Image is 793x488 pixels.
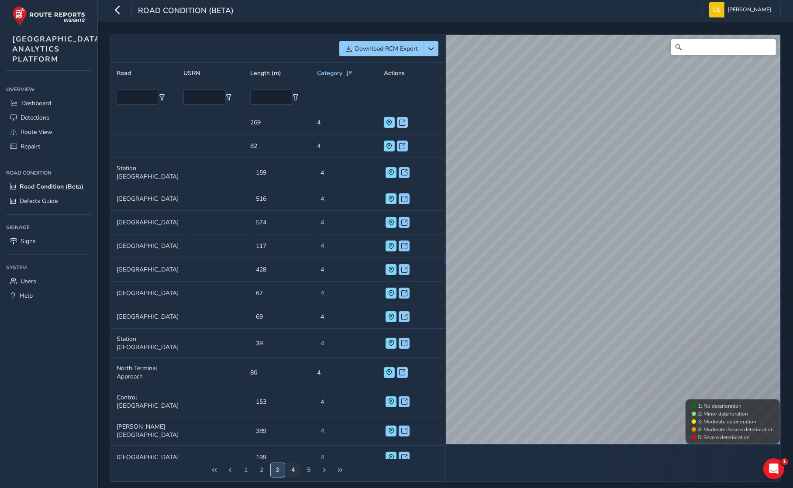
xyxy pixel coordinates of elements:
[6,234,91,248] a: Signs
[355,45,418,53] span: Download RCM Export
[446,35,780,445] canvas: Map
[698,418,756,425] span: 3: Moderate deterioration
[698,410,748,417] span: 2: Minor deterioration
[250,329,315,358] td: 39
[250,69,281,77] span: Length (m)
[315,305,380,329] td: 4
[6,166,91,179] div: Road Condition
[293,94,299,100] button: Filter
[6,179,91,194] a: Road Condition (Beta)
[709,2,724,17] img: diamond-layout
[250,305,315,329] td: 69
[110,305,185,329] td: [GEOGRAPHIC_DATA]
[250,282,315,305] td: 67
[250,234,315,258] td: 117
[334,463,348,477] button: Last Page
[6,289,91,303] a: Help
[318,463,332,477] button: Next Page
[698,402,741,409] span: 1: No deterioration
[159,94,165,100] button: Filter
[21,128,52,136] span: Route View
[6,96,91,110] a: Dashboard
[239,463,253,477] button: Page 2
[317,69,342,77] span: Category
[709,2,774,17] button: [PERSON_NAME]
[244,134,311,158] td: 82
[6,274,91,289] a: Users
[698,434,750,441] span: 5: Severe deterioration
[21,142,41,151] span: Repairs
[781,458,788,465] span: 1
[315,282,380,305] td: 4
[315,158,380,187] td: 4
[250,158,315,187] td: 159
[110,187,185,211] td: [GEOGRAPHIC_DATA]
[110,282,185,305] td: [GEOGRAPHIC_DATA]
[384,69,405,77] span: Actions
[255,463,269,477] button: Page 3
[110,158,185,187] td: Station [GEOGRAPHIC_DATA]
[21,99,51,107] span: Dashboard
[6,125,91,139] a: Route View
[110,446,185,469] td: [GEOGRAPHIC_DATA]
[763,458,784,479] iframe: Intercom live chat
[250,187,315,211] td: 516
[110,329,185,358] td: Station [GEOGRAPHIC_DATA]
[6,110,91,125] a: Detections
[311,111,378,134] td: 4
[315,416,380,446] td: 4
[224,463,238,477] button: Previous Page
[226,94,232,100] button: Filter
[671,39,776,55] input: Search
[250,416,315,446] td: 389
[250,211,315,234] td: 574
[271,463,285,477] button: Page 4
[315,211,380,234] td: 4
[21,237,36,245] span: Signs
[117,69,131,77] span: Road
[110,358,177,387] td: North Terminal Approach
[20,182,83,191] span: Road Condition (Beta)
[250,258,315,282] td: 428
[244,358,311,387] td: 86
[12,34,104,64] span: [GEOGRAPHIC_DATA] ANALYTICS PLATFORM
[6,139,91,154] a: Repairs
[315,258,380,282] td: 4
[315,329,380,358] td: 4
[20,197,58,205] span: Defects Guide
[183,69,200,77] span: USRN
[311,358,378,387] td: 4
[315,187,380,211] td: 4
[110,258,185,282] td: [GEOGRAPHIC_DATA]
[20,292,33,300] span: Help
[110,234,185,258] td: [GEOGRAPHIC_DATA]
[339,41,424,56] button: Download RCM Export
[286,463,300,477] button: Page 5
[302,463,316,477] button: Page 6
[727,2,771,17] span: [PERSON_NAME]
[6,83,91,96] div: Overview
[6,221,91,234] div: Signage
[12,6,85,26] img: rr logo
[315,234,380,258] td: 4
[244,111,311,134] td: 269
[250,387,315,416] td: 153
[315,446,380,469] td: 4
[21,277,36,285] span: Users
[110,211,185,234] td: [GEOGRAPHIC_DATA]
[110,416,185,446] td: [PERSON_NAME][GEOGRAPHIC_DATA]
[110,387,185,416] td: Control [GEOGRAPHIC_DATA]
[311,134,378,158] td: 4
[138,5,234,17] span: Road Condition (Beta)
[208,463,222,477] button: First Page
[250,446,315,469] td: 199
[21,113,49,122] span: Detections
[6,194,91,208] a: Defects Guide
[6,261,91,274] div: System
[315,387,380,416] td: 4
[698,426,774,433] span: 4: Moderate-Severe deterioration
